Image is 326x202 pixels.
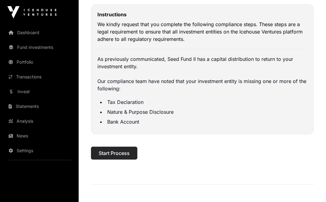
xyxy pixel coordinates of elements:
[295,172,326,202] iframe: Chat Widget
[97,11,127,18] strong: Instructions
[5,144,74,157] a: Settings
[105,108,307,116] li: Nature & Purpose Disclosure
[105,98,307,106] li: Tax Declaration
[5,70,74,84] a: Transactions
[5,85,74,98] a: Invest
[5,55,74,69] a: Portfolio
[5,41,74,54] a: Fund Investments
[105,118,307,125] li: Bank Account
[5,26,74,39] a: Dashboard
[99,149,130,157] span: Start Process
[5,100,74,113] a: Statements
[97,21,307,43] p: We kindly request that you complete the following compliance steps. These steps are a legal requi...
[7,6,57,18] img: Icehouse Ventures Logo
[5,114,74,128] a: Analysis
[91,153,137,159] a: Start Process
[97,55,307,92] p: As previously communicated, Seed Fund II has a capital distribution to return to your investment ...
[91,147,137,160] button: Start Process
[5,129,74,143] a: News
